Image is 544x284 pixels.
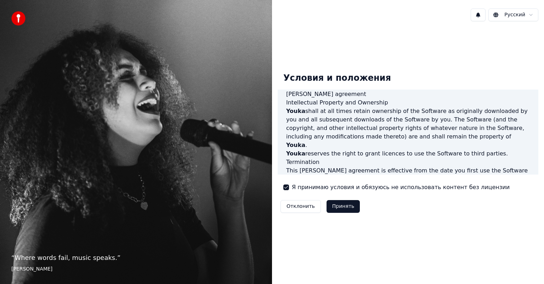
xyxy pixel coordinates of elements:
p: This [PERSON_NAME] agreement is effective from the date you first use the Software and shall cont... [286,166,530,192]
p: shall at all times retain ownership of the Software as originally downloaded by you and all subse... [286,107,530,149]
div: Условия и положения [278,67,397,90]
h3: Termination [286,158,530,166]
p: reserves the right to grant licences to use the Software to third parties. [286,149,530,158]
footer: [PERSON_NAME] [11,266,261,273]
p: “ Where words fail, music speaks. ” [11,253,261,263]
span: Youka [286,142,305,148]
label: Я принимаю условия и обязуюсь не использовать контент без лицензии [292,183,510,192]
button: Отклонить [280,200,321,213]
button: Принять [327,200,360,213]
h3: Intellectual Property and Ownership [286,98,530,107]
span: Youka [286,108,305,114]
li: use the Software for any purpose that considers is a breach of this [PERSON_NAME] agreement [286,81,530,98]
span: Youka [286,150,305,157]
img: youka [11,11,25,25]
